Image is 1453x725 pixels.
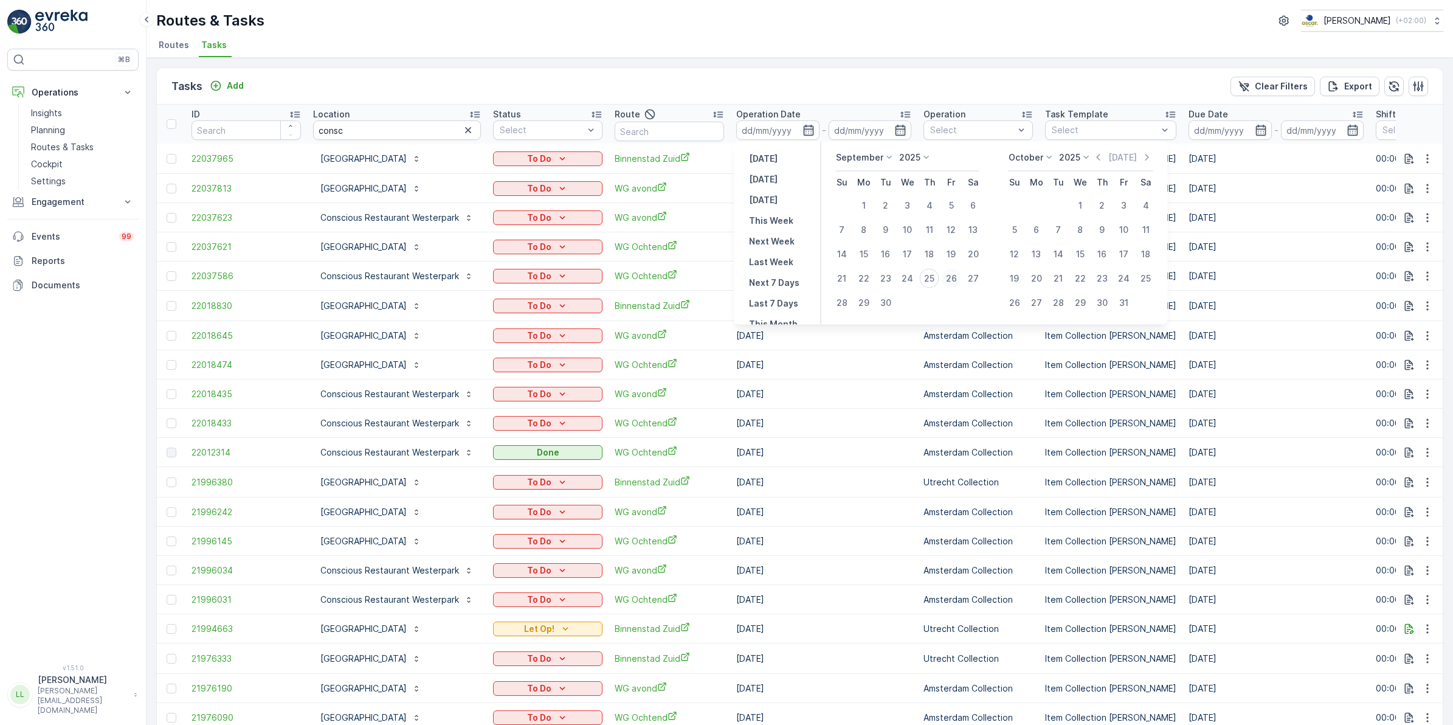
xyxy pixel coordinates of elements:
div: 30 [876,293,896,313]
div: 17 [1114,245,1134,264]
div: 7 [832,220,852,240]
div: 11 [1136,220,1156,240]
div: 27 [964,269,983,288]
div: Toggle Row Selected [167,360,176,370]
p: Clear Filters [1255,80,1308,92]
span: WG avond [615,564,724,577]
div: 6 [1027,220,1046,240]
a: Planning [26,122,139,139]
td: [DATE] [730,380,917,409]
div: 15 [854,245,874,264]
td: [DATE] [730,232,917,262]
td: [DATE] [1182,203,1370,232]
p: Export [1344,80,1372,92]
a: WG Ochtend [615,535,724,547]
div: 21 [832,269,852,288]
p: Insights [31,107,62,119]
div: 26 [942,269,961,288]
div: 31 [1114,293,1134,313]
a: 21994663 [192,623,301,635]
div: 6 [964,196,983,215]
div: 3 [1114,196,1134,215]
a: WG Ochtend [615,358,724,371]
p: Next 7 Days [749,277,799,289]
p: Conscious Restaurant Westerpark [320,446,459,459]
div: 17 [898,245,917,264]
button: To Do [493,210,602,225]
p: [DATE] [749,153,778,165]
div: Toggle Row Selected [167,331,176,341]
td: [DATE] [730,174,917,203]
div: Toggle Row Selected [167,271,176,281]
span: 21996242 [192,506,301,518]
span: Binnenstad Zuid [615,299,724,312]
td: [DATE] [1182,527,1370,556]
p: [GEOGRAPHIC_DATA] [320,506,407,518]
button: Last Week [744,255,798,269]
div: 10 [898,220,917,240]
p: To Do [527,476,551,488]
div: Toggle Row Selected [167,184,176,193]
button: Operations [7,80,139,105]
button: [GEOGRAPHIC_DATA] [313,473,429,492]
div: Toggle Row Selected [167,624,176,634]
button: To Do [493,358,602,372]
div: 5 [942,196,961,215]
a: WG Ochtend [615,269,724,282]
p: Events [32,231,112,243]
a: Settings [26,173,139,190]
td: [DATE] [730,556,917,585]
a: WG avond [615,329,724,342]
td: [DATE] [1182,409,1370,438]
button: Conscious Restaurant Westerpark [313,266,481,286]
button: Next 7 Days [744,276,804,290]
div: 16 [876,245,896,264]
td: [DATE] [730,321,917,350]
td: [DATE] [1182,262,1370,291]
a: Binnenstad Zuid [615,622,724,635]
a: Cockpit [26,156,139,173]
a: WG avond [615,505,724,518]
p: 99 [122,232,131,241]
a: Binnenstad Zuid [615,152,724,165]
td: [DATE] [730,498,917,527]
p: This Week [749,215,793,227]
div: 25 [920,269,939,288]
p: [DATE] [749,194,778,206]
div: 29 [1071,293,1090,313]
div: 2 [876,196,896,215]
p: [GEOGRAPHIC_DATA] [320,300,407,312]
div: 2 [1092,196,1112,215]
p: Planning [31,124,65,136]
a: 22037965 [192,153,301,165]
p: Conscious Restaurant Westerpark [320,270,459,282]
div: 5 [1005,220,1024,240]
div: 1 [1071,196,1090,215]
button: Conscious Restaurant Westerpark [313,414,481,433]
div: 24 [898,269,917,288]
div: 22 [1071,269,1090,288]
p: [GEOGRAPHIC_DATA] [320,623,407,635]
td: [DATE] [1182,321,1370,350]
a: Insights [26,105,139,122]
button: To Do [493,387,602,401]
a: WG avond [615,211,724,224]
td: [DATE] [1182,232,1370,262]
p: To Do [527,300,551,312]
p: To Do [527,506,551,518]
a: 22012314 [192,446,301,459]
button: To Do [493,151,602,166]
button: [GEOGRAPHIC_DATA] [313,502,429,522]
button: To Do [493,563,602,578]
div: 7 [1049,220,1068,240]
div: 19 [1005,269,1024,288]
div: 13 [1027,245,1046,264]
td: [DATE] [1182,614,1370,643]
span: 22018435 [192,388,301,400]
p: To Do [527,417,551,429]
button: Next Week [744,234,799,249]
span: 21996380 [192,476,301,488]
